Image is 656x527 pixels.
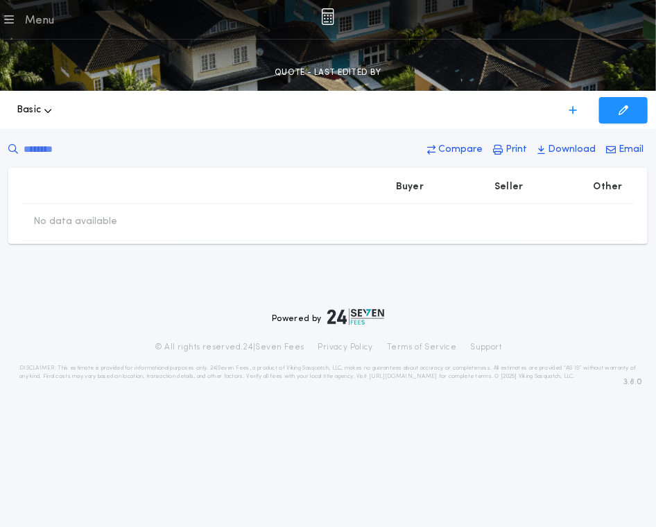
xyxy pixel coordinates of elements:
p: QUOTE - LAST EDITED BY [275,66,381,80]
a: Privacy Policy [318,342,374,353]
span: 3.8.0 [623,376,642,388]
a: [URL][DOMAIN_NAME] [369,374,438,379]
button: Print [489,137,531,162]
button: Email [602,137,648,162]
img: logo [327,309,384,325]
img: img [321,8,334,25]
p: Other [594,180,623,194]
button: Compare [423,137,487,162]
p: Buyer [396,180,424,194]
p: Print [506,143,527,157]
span: Basic [17,103,41,117]
button: Basic [17,88,52,132]
a: Terms of Service [387,342,456,353]
p: DISCLAIMER: This estimate is provided for informational purposes only. 24|Seven Fees, a product o... [19,364,637,381]
p: Download [548,143,596,157]
p: © All rights reserved. 24|Seven Fees [155,342,304,353]
td: No data available [22,204,128,240]
div: Powered by [272,309,384,325]
p: Seller [494,180,524,194]
button: Download [533,137,600,162]
a: Support [470,342,501,353]
p: Email [619,143,644,157]
div: Menu [25,12,55,29]
p: Compare [438,143,483,157]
